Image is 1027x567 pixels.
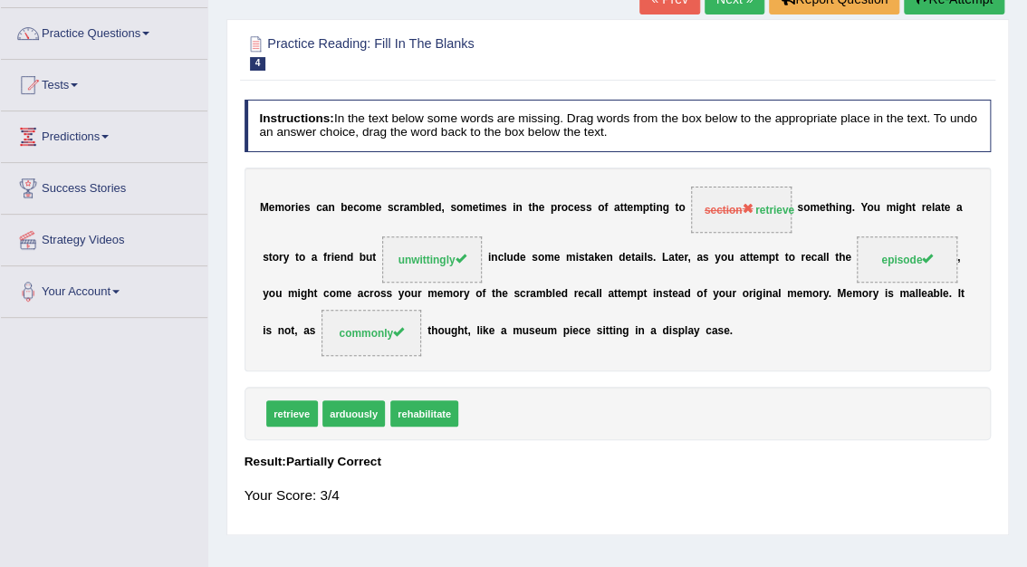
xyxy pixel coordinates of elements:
b: n [278,324,284,337]
b: c [353,201,360,214]
b: e [627,201,633,214]
b: a [668,251,675,264]
b: , [687,251,690,264]
a: Practice Questions [1,8,207,53]
b: n [515,201,522,214]
b: m [409,201,419,214]
b: s [263,251,269,264]
b: s [532,251,538,264]
b: e [494,201,501,214]
a: Predictions [1,111,207,157]
b: t [291,324,294,337]
b: e [625,251,631,264]
b: o [374,287,380,300]
b: o [299,251,305,264]
a: Strategy Videos [1,215,207,260]
b: h [457,324,464,337]
b: m [566,251,576,264]
b: l [596,287,599,300]
b: c [323,287,330,300]
b: e [376,201,382,214]
a: Tests [1,60,207,105]
b: i [653,201,656,214]
b: t [941,201,945,214]
b: t [825,201,829,214]
b: h [532,201,538,214]
b: e [345,287,351,300]
b: l [599,287,601,300]
b: l [504,251,506,264]
b: f [703,287,706,300]
b: e [820,201,826,214]
b: b [419,201,426,214]
b: h [905,201,911,214]
b: r [869,287,873,300]
b: t [528,201,532,214]
b: u [411,287,418,300]
b: s [265,324,272,337]
b: o [812,287,819,300]
b: h [829,201,835,214]
b: o [561,201,568,214]
b: I [957,287,960,300]
b: m [336,287,346,300]
b: i [513,201,515,214]
b: . [653,251,656,264]
b: s [501,201,507,214]
b: d [435,201,441,214]
b: b [545,287,552,300]
b: c [393,201,399,214]
b: r [399,201,404,214]
span: episode [881,254,933,266]
b: h [431,324,437,337]
b: l [476,324,479,337]
b: s [586,201,592,214]
b: e [473,201,479,214]
b: r [921,201,926,214]
b: n [656,201,662,214]
b: , [294,324,297,337]
b: y [398,287,405,300]
b: m [802,287,812,300]
b: r [370,287,374,300]
b: o [861,287,868,300]
b: m [886,201,896,214]
b: g [845,201,851,214]
b: m [443,287,453,300]
b: a [590,287,596,300]
b: o [719,287,725,300]
b: u [445,324,451,337]
b: r [291,201,295,214]
b: a [588,251,594,264]
b: i [575,251,578,264]
b: s [386,287,392,300]
b: h [839,251,845,264]
b: t [584,251,588,264]
b: u [727,251,734,264]
b: a [608,287,614,300]
b: o [269,287,275,300]
b: t [912,201,916,214]
b: i [295,201,298,214]
b: d [513,251,520,264]
b: o [696,287,703,300]
a: Success Stories [1,163,207,208]
b: n [491,251,497,264]
b: a [909,287,916,300]
b: d [684,287,690,300]
b: e [845,251,851,264]
b: r [557,201,561,214]
b: l [939,287,942,300]
b: r [327,251,331,264]
b: e [502,287,508,300]
b: a [935,201,941,214]
b: s [647,251,653,264]
b: n [839,201,845,214]
b: d [619,251,625,264]
b: n [328,201,334,214]
b: a [772,287,778,300]
b: , [467,324,470,337]
b: m [288,287,298,300]
b: r [801,251,805,264]
b: e [921,287,927,300]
